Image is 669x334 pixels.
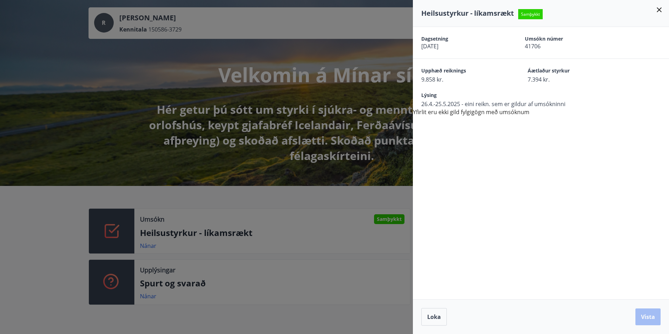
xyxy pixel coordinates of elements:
span: Lýsing [421,92,565,100]
span: 9.858 kr. [421,76,503,83]
span: 26.4.-25.5.2025 - eini reikn. sem er gildur af umsókninni [421,100,565,108]
button: Loka [421,308,447,326]
span: [DATE] [421,42,500,50]
div: Yfirlit eru ekki gild fylgigögn með umsóknum [413,27,669,116]
span: Dagsetning [421,35,500,42]
span: Heilsustyrkur - líkamsrækt [421,8,514,18]
span: Upphæð reiknings [421,67,503,76]
span: Loka [427,313,441,321]
span: Áætlaður styrkur [528,67,610,76]
span: Samþykkt [518,9,543,19]
span: 41706 [525,42,604,50]
span: Umsókn númer [525,35,604,42]
span: 7.394 kr. [528,76,610,83]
